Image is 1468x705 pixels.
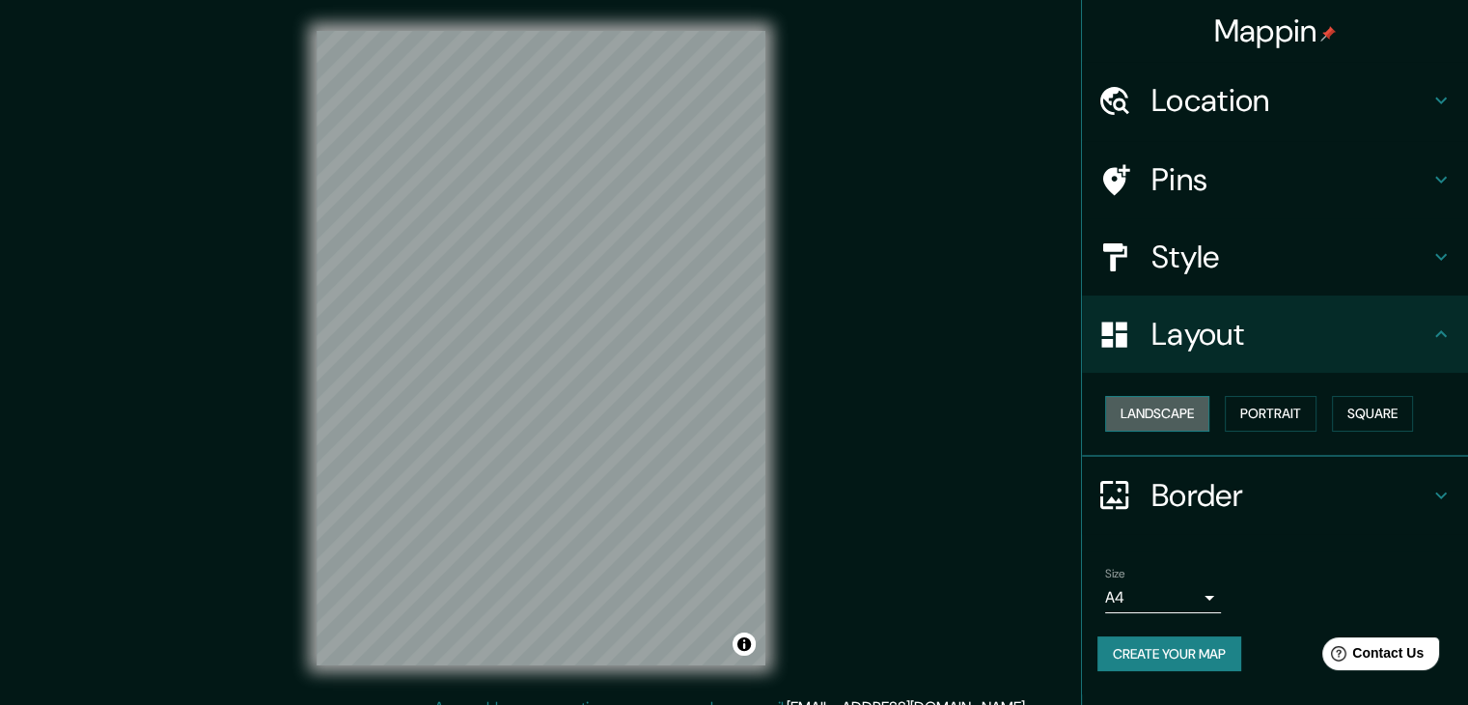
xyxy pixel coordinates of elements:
div: Layout [1082,296,1468,373]
div: Style [1082,218,1468,296]
button: Portrait [1225,396,1316,432]
canvas: Map [317,31,765,665]
div: Border [1082,457,1468,534]
img: pin-icon.png [1320,26,1336,42]
div: Location [1082,62,1468,139]
label: Size [1105,565,1125,581]
h4: Border [1151,476,1429,515]
button: Create your map [1097,636,1241,672]
h4: Style [1151,238,1429,276]
h4: Layout [1151,315,1429,353]
iframe: Help widget launcher [1296,630,1447,684]
button: Toggle attribution [733,633,756,656]
div: Pins [1082,141,1468,218]
h4: Mappin [1214,12,1337,50]
button: Square [1332,396,1413,432]
h4: Location [1151,81,1429,120]
button: Landscape [1105,396,1209,432]
h4: Pins [1151,160,1429,199]
div: A4 [1105,582,1221,613]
